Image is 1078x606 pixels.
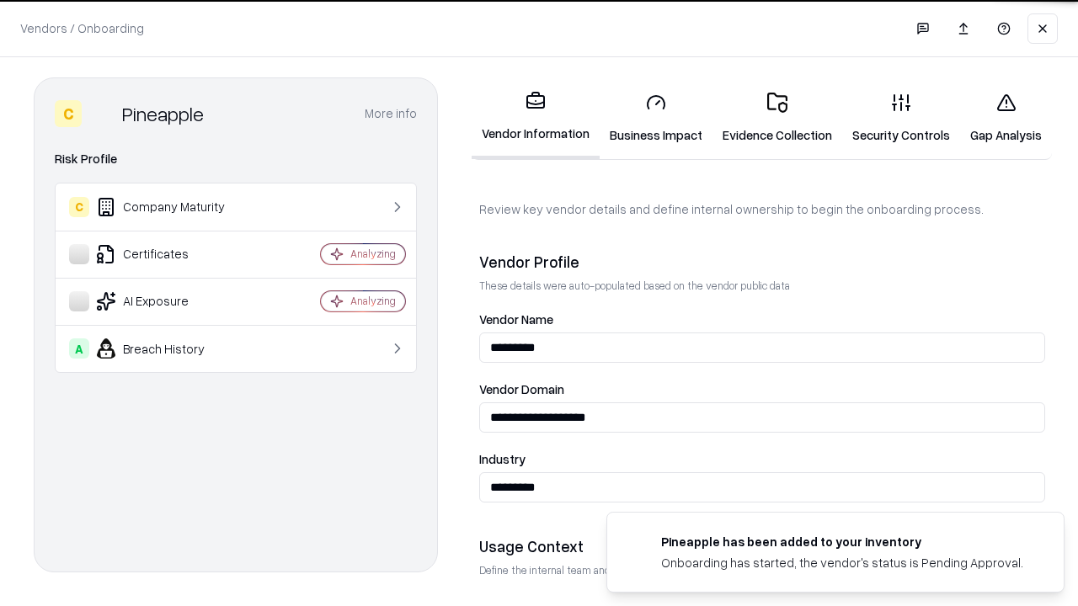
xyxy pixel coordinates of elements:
a: Gap Analysis [960,79,1052,157]
a: Security Controls [842,79,960,157]
div: A [69,338,89,359]
div: Analyzing [350,294,396,308]
div: Analyzing [350,247,396,261]
p: Review key vendor details and define internal ownership to begin the onboarding process. [479,200,1045,218]
div: AI Exposure [69,291,270,311]
div: C [55,100,82,127]
label: Vendor Domain [479,383,1045,396]
div: Onboarding has started, the vendor's status is Pending Approval. [661,554,1023,571]
label: Vendor Name [479,313,1045,326]
img: Pineapple [88,100,115,127]
img: pineappleenergy.com [627,533,648,553]
div: Vendor Profile [479,252,1045,272]
div: Company Maturity [69,197,270,217]
div: Risk Profile [55,149,417,169]
p: Define the internal team and reason for using this vendor. This helps assess business relevance a... [479,563,1045,577]
div: Pineapple [122,100,204,127]
div: C [69,197,89,217]
a: Evidence Collection [712,79,842,157]
a: Business Impact [600,79,712,157]
div: Pineapple has been added to your inventory [661,533,1023,550]
a: Vendor Information [472,77,600,159]
div: Certificates [69,244,270,264]
div: Breach History [69,338,270,359]
div: Usage Context [479,536,1045,556]
p: These details were auto-populated based on the vendor public data [479,279,1045,293]
label: Industry [479,453,1045,465]
p: Vendors / Onboarding [20,19,144,37]
button: More info [365,98,417,129]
